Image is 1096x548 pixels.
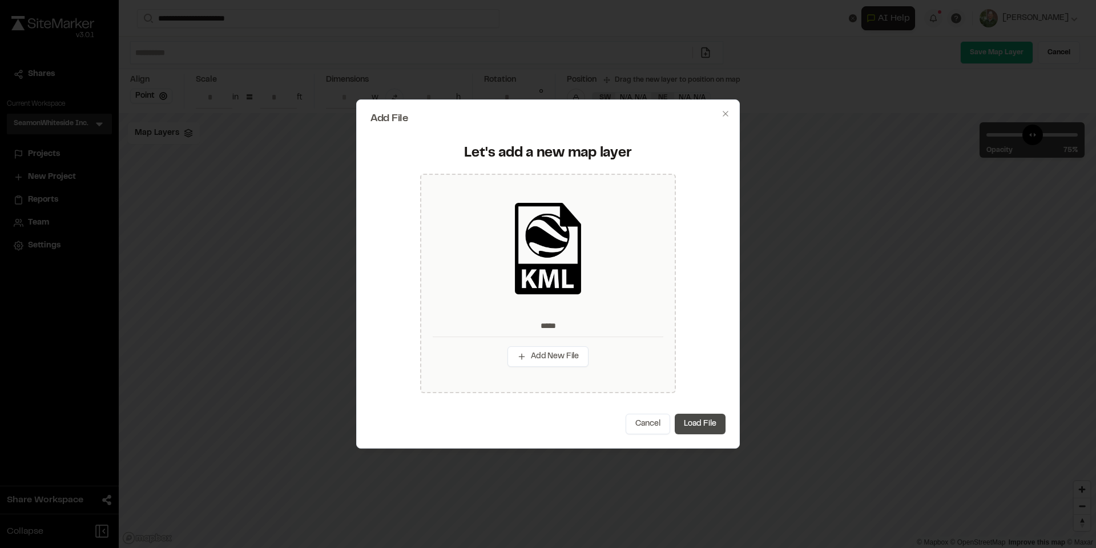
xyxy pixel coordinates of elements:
button: Cancel [626,414,670,434]
button: Load File [675,414,726,434]
h2: Add File [370,114,726,124]
div: Let's add a new map layer [377,145,719,163]
div: Add New File [420,174,676,393]
button: Add New File [507,346,589,367]
img: kml_black_icon.png [502,203,594,294]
